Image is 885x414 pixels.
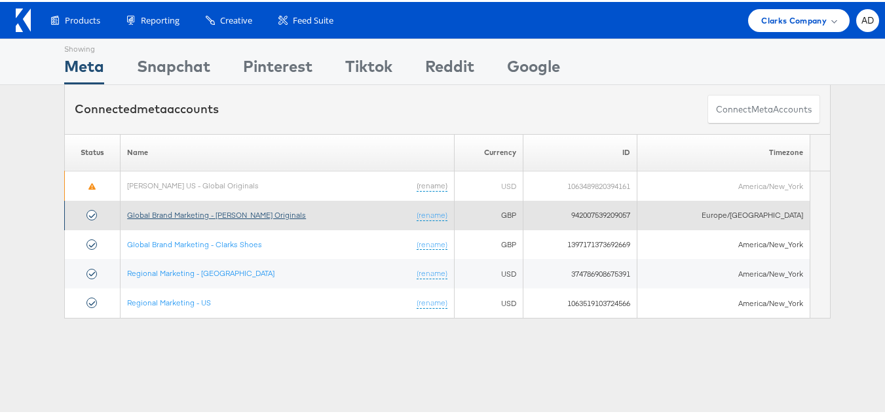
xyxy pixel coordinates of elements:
td: USD [454,169,523,199]
td: USD [454,286,523,316]
td: GBP [454,228,523,258]
div: Connected accounts [75,99,219,116]
div: Showing [64,37,104,53]
span: Creative [220,12,252,25]
a: Global Brand Marketing - Clarks Shoes [127,237,262,247]
span: meta [137,99,167,114]
a: [PERSON_NAME] US - Global Originals [127,179,259,188]
button: ConnectmetaAccounts [707,93,820,122]
span: AD [861,14,875,23]
a: (rename) [417,266,447,277]
span: Reporting [141,12,179,25]
a: Regional Marketing - [GEOGRAPHIC_DATA] [127,266,274,276]
td: America/New_York [637,257,810,286]
span: meta [751,101,773,114]
th: ID [523,132,637,169]
a: Regional Marketing - US [127,296,211,305]
div: Snapchat [137,53,210,82]
span: Clarks Company [761,12,827,26]
td: 1063519103724566 [523,286,637,316]
span: Products [65,12,100,25]
th: Name [121,132,455,169]
td: 942007539209057 [523,199,637,228]
td: 374786908675391 [523,257,637,286]
a: (rename) [417,208,447,219]
div: Tiktok [345,53,392,82]
span: Feed Suite [293,12,333,25]
td: America/New_York [637,286,810,316]
td: America/New_York [637,169,810,199]
th: Status [65,132,121,169]
td: Europe/[GEOGRAPHIC_DATA] [637,199,810,228]
td: USD [454,257,523,286]
div: Google [507,53,560,82]
div: Reddit [425,53,474,82]
td: America/New_York [637,228,810,258]
th: Timezone [637,132,810,169]
a: (rename) [417,296,447,307]
a: (rename) [417,179,447,190]
div: Meta [64,53,104,82]
td: 1397171373692669 [523,228,637,258]
th: Currency [454,132,523,169]
td: GBP [454,199,523,228]
a: (rename) [417,237,447,249]
td: 1063489820394161 [523,169,637,199]
a: Global Brand Marketing - [PERSON_NAME] Originals [127,208,306,218]
div: Pinterest [243,53,312,82]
